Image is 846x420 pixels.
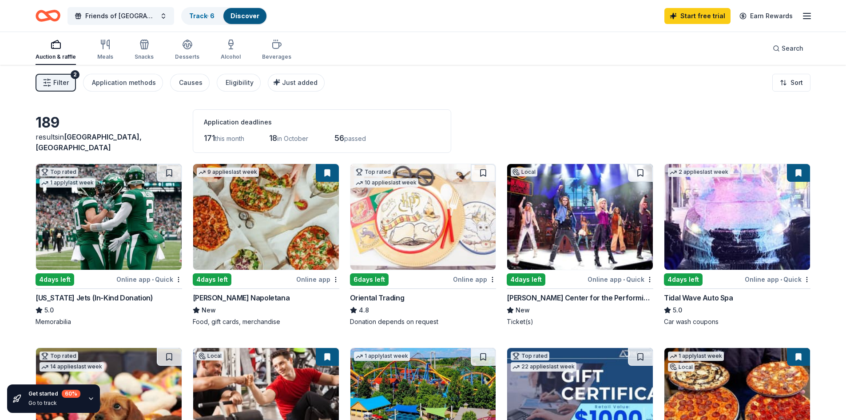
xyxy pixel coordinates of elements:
[175,53,199,60] div: Desserts
[170,74,210,92] button: Causes
[135,36,154,65] button: Snacks
[97,36,113,65] button: Meals
[36,132,182,153] div: results
[193,273,231,286] div: 4 days left
[282,79,318,86] span: Just added
[204,133,215,143] span: 171
[623,276,625,283] span: •
[221,36,241,65] button: Alcohol
[507,164,653,270] img: Image for Tilles Center for the Performing Arts
[664,164,810,270] img: Image for Tidal Wave Auto Spa
[350,317,496,326] div: Donation depends on request
[664,164,810,326] a: Image for Tidal Wave Auto Spa2 applieslast week4days leftOnline app•QuickTidal Wave Auto Spa5.0Ca...
[772,74,810,92] button: Sort
[668,363,695,372] div: Local
[588,274,653,285] div: Online app Quick
[350,273,389,286] div: 6 days left
[507,273,545,286] div: 4 days left
[62,390,80,398] div: 60 %
[668,168,730,177] div: 2 applies last week
[36,164,182,326] a: Image for New York Jets (In-Kind Donation)Top rated1 applylast week4days leftOnline app•Quick[US_...
[664,8,731,24] a: Start free trial
[734,8,798,24] a: Earn Rewards
[40,352,78,360] div: Top rated
[507,164,653,326] a: Image for Tilles Center for the Performing ArtsLocal4days leftOnline app•Quick[PERSON_NAME] Cente...
[83,74,163,92] button: Application methods
[262,36,291,65] button: Beverages
[85,11,156,21] span: Friends of [GEOGRAPHIC_DATA] 5k Run/Walk
[36,5,60,26] a: Home
[36,114,182,132] div: 189
[782,43,803,54] span: Search
[344,135,366,142] span: passed
[152,276,154,283] span: •
[40,178,95,188] div: 1 apply last week
[780,276,782,283] span: •
[36,292,153,303] div: [US_STATE] Jets (In-Kind Donation)
[202,305,216,316] span: New
[745,274,810,285] div: Online app Quick
[668,352,724,361] div: 1 apply last week
[181,7,267,25] button: Track· 6Discover
[71,70,79,79] div: 2
[673,305,682,316] span: 5.0
[226,77,254,88] div: Eligibility
[790,77,803,88] span: Sort
[230,12,259,20] a: Discover
[36,164,182,270] img: Image for New York Jets (In-Kind Donation)
[28,400,80,407] div: Go to track
[189,12,214,20] a: Track· 6
[97,53,113,60] div: Meals
[215,135,244,142] span: this month
[511,168,537,176] div: Local
[116,274,182,285] div: Online app Quick
[354,352,410,361] div: 1 apply last week
[511,362,576,372] div: 22 applies last week
[204,117,440,128] div: Application deadlines
[36,36,76,65] button: Auction & raffle
[40,168,78,176] div: Top rated
[296,274,339,285] div: Online app
[664,317,810,326] div: Car wash coupons
[53,77,69,88] span: Filter
[193,164,339,270] img: Image for Frank Pepe Pizzeria Napoletana
[269,133,277,143] span: 18
[516,305,530,316] span: New
[193,292,290,303] div: [PERSON_NAME] Napoletana
[359,305,369,316] span: 4.8
[92,77,156,88] div: Application methods
[354,168,393,176] div: Top rated
[193,164,339,326] a: Image for Frank Pepe Pizzeria Napoletana9 applieslast week4days leftOnline app[PERSON_NAME] Napol...
[197,168,259,177] div: 9 applies last week
[36,74,76,92] button: Filter2
[350,164,496,270] img: Image for Oriental Trading
[507,292,653,303] div: [PERSON_NAME] Center for the Performing Arts
[268,74,325,92] button: Just added
[36,53,76,60] div: Auction & raffle
[68,7,174,25] button: Friends of [GEOGRAPHIC_DATA] 5k Run/Walk
[766,40,810,57] button: Search
[135,53,154,60] div: Snacks
[36,132,142,152] span: [GEOGRAPHIC_DATA], [GEOGRAPHIC_DATA]
[334,133,344,143] span: 56
[507,317,653,326] div: Ticket(s)
[262,53,291,60] div: Beverages
[217,74,261,92] button: Eligibility
[511,352,549,360] div: Top rated
[354,178,418,188] div: 10 applies last week
[277,135,308,142] span: in October
[193,317,339,326] div: Food, gift cards, merchandise
[36,317,182,326] div: Memorabilia
[179,77,203,88] div: Causes
[36,132,142,152] span: in
[664,292,733,303] div: Tidal Wave Auto Spa
[28,390,80,398] div: Get started
[664,273,703,286] div: 4 days left
[40,362,104,372] div: 14 applies last week
[197,352,223,360] div: Local
[453,274,496,285] div: Online app
[221,53,241,60] div: Alcohol
[36,273,74,286] div: 4 days left
[44,305,54,316] span: 5.0
[175,36,199,65] button: Desserts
